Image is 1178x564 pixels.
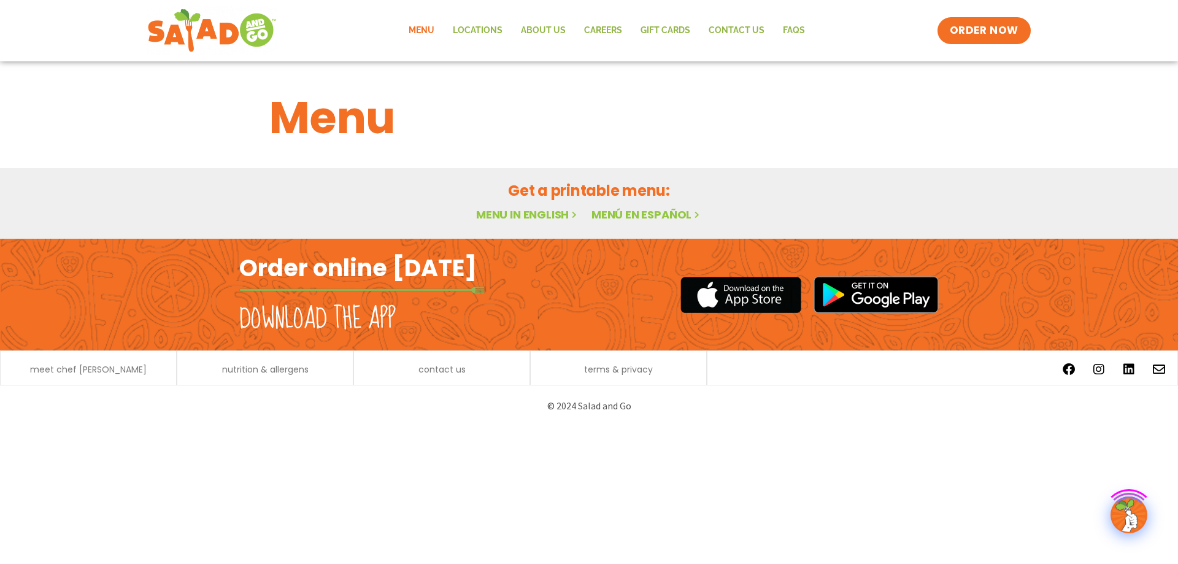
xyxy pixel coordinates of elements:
a: Careers [575,17,631,45]
a: ORDER NOW [937,17,1031,44]
img: appstore [680,275,801,315]
a: contact us [418,365,466,374]
span: ORDER NOW [950,23,1018,38]
a: Menú en español [591,207,702,222]
a: GIFT CARDS [631,17,699,45]
p: © 2024 Salad and Go [245,398,933,414]
img: fork [239,287,485,293]
a: Contact Us [699,17,774,45]
a: FAQs [774,17,814,45]
a: nutrition & allergens [222,365,309,374]
a: meet chef [PERSON_NAME] [30,365,147,374]
h2: Order online [DATE] [239,253,477,283]
a: terms & privacy [584,365,653,374]
nav: Menu [399,17,814,45]
img: google_play [814,276,939,313]
a: Menu in English [476,207,579,222]
a: About Us [512,17,575,45]
h2: Download the app [239,302,396,336]
a: Menu [399,17,444,45]
h1: Menu [269,85,909,151]
h2: Get a printable menu: [269,180,909,201]
a: Locations [444,17,512,45]
img: new-SAG-logo-768×292 [147,6,277,55]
